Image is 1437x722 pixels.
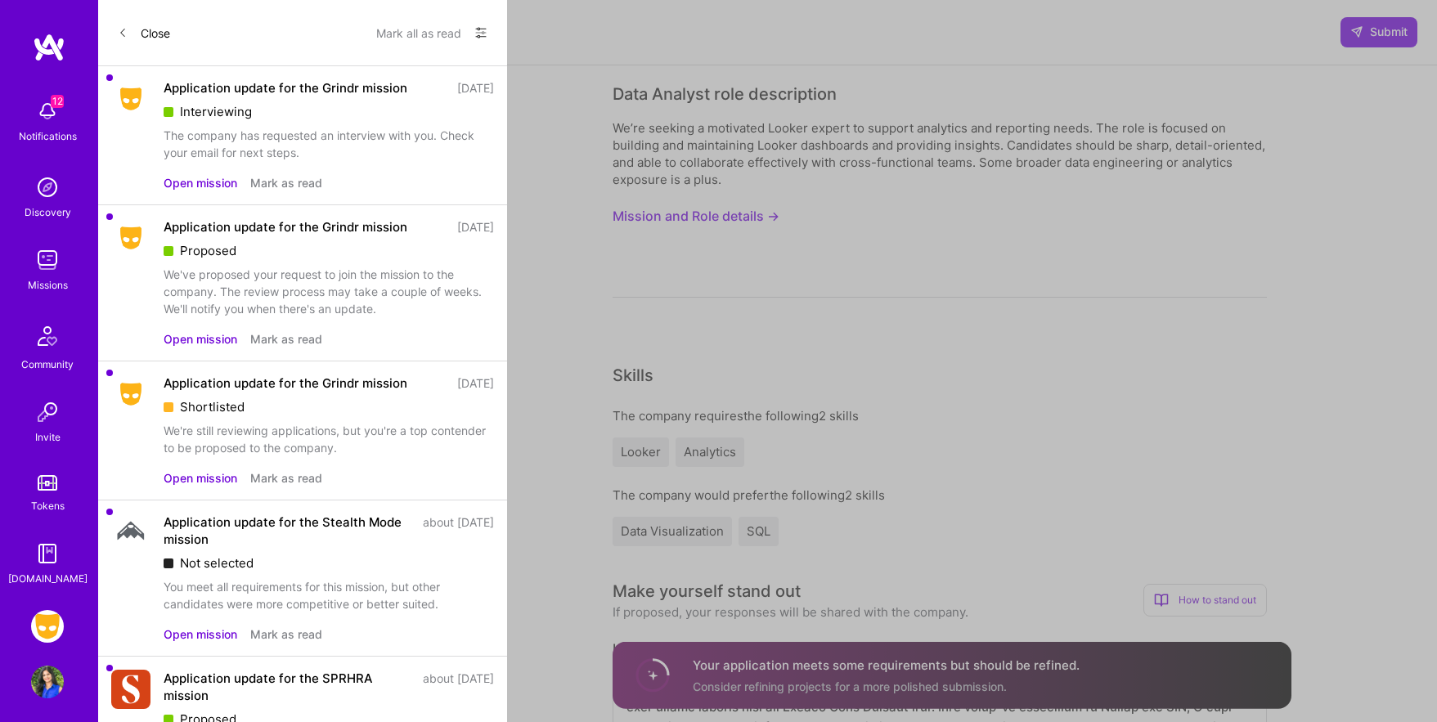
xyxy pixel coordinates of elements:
button: Open mission [164,469,237,487]
a: User Avatar [27,666,68,698]
img: Company Logo [111,513,150,553]
img: Company Logo [111,379,150,409]
div: Community [21,356,74,373]
div: about [DATE] [423,670,494,704]
div: Tokens [31,497,65,514]
div: [DOMAIN_NAME] [8,570,88,587]
div: We're still reviewing applications, but you're a top contender to be proposed to the company. [164,422,494,456]
img: Invite [31,396,64,428]
div: The company has requested an interview with you. Check your email for next steps. [164,127,494,161]
div: about [DATE] [423,513,494,548]
img: logo [33,33,65,62]
button: Mark all as read [376,20,461,46]
button: Open mission [164,174,237,191]
div: Application update for the Grindr mission [164,374,407,392]
div: [DATE] [457,79,494,96]
div: We've proposed your request to join the mission to the company. The review process may take a cou... [164,266,494,317]
button: Mark as read [250,469,322,487]
div: Shortlisted [164,398,494,415]
div: Missions [28,276,68,294]
button: Mark as read [250,174,322,191]
button: Mark as read [250,626,322,643]
img: teamwork [31,244,64,276]
button: Open mission [164,626,237,643]
button: Close [118,20,170,46]
button: Open mission [164,330,237,348]
img: tokens [38,475,57,491]
div: [DATE] [457,218,494,235]
img: discovery [31,171,64,204]
div: Discovery [25,204,71,221]
div: Interviewing [164,103,494,120]
img: Company Logo [111,670,150,709]
img: Company Logo [111,84,150,114]
div: Application update for the Stealth Mode mission [164,513,413,548]
img: Community [28,316,67,356]
div: Proposed [164,242,494,259]
div: Invite [35,428,61,446]
img: User Avatar [31,666,64,698]
img: Grindr: Data + FE + CyberSecurity + QA [31,610,64,643]
div: Application update for the Grindr mission [164,79,407,96]
div: Application update for the Grindr mission [164,218,407,235]
img: Company Logo [111,223,150,253]
button: Mark as read [250,330,322,348]
div: [DATE] [457,374,494,392]
a: Grindr: Data + FE + CyberSecurity + QA [27,610,68,643]
div: Application update for the SPRHRA mission [164,670,413,704]
img: guide book [31,537,64,570]
div: You meet all requirements for this mission, but other candidates were more competitive or better ... [164,578,494,612]
div: Not selected [164,554,494,572]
